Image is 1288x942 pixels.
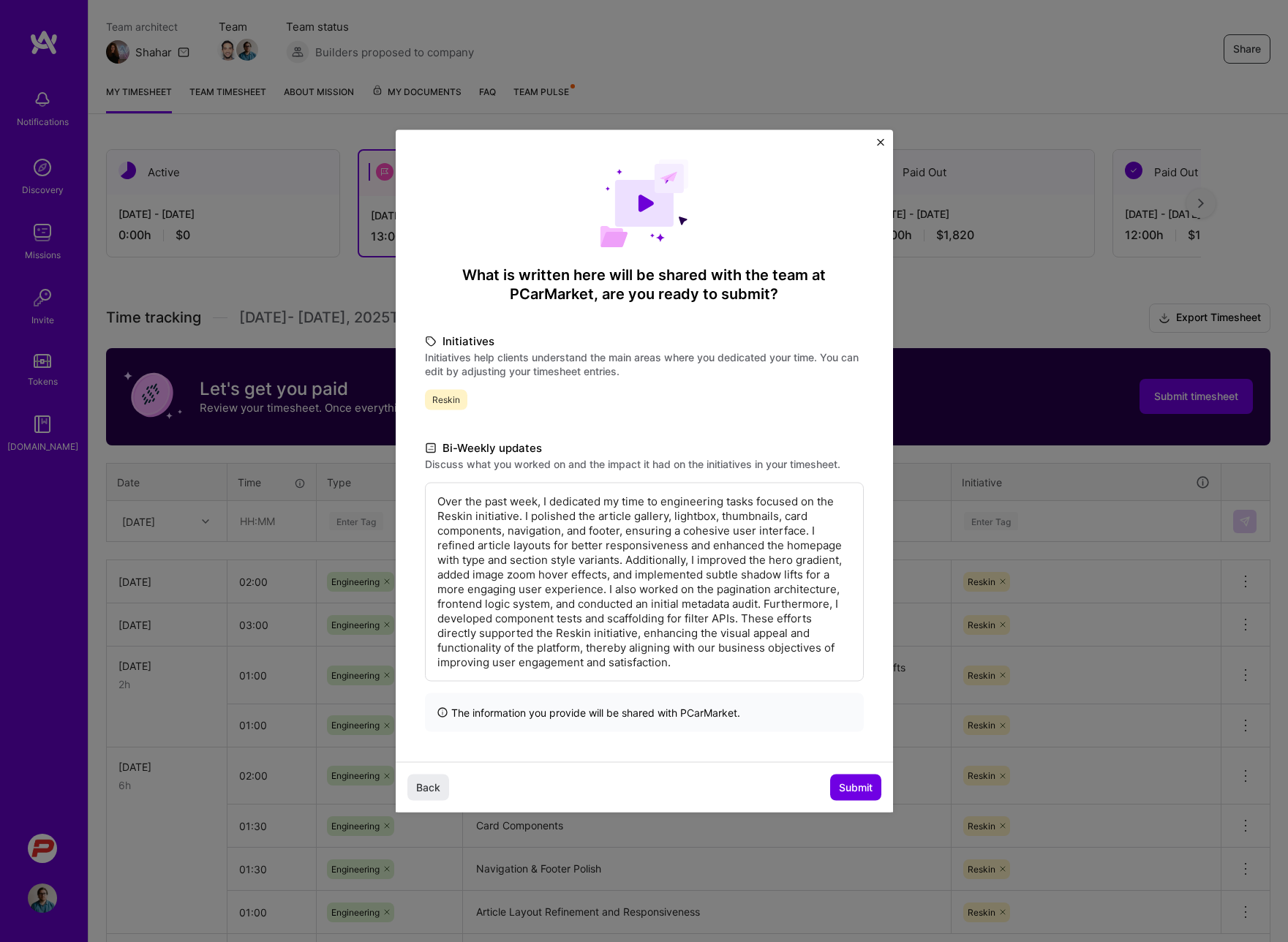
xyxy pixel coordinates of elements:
i: icon InfoBlack [437,705,448,720]
button: Back [407,774,449,800]
label: Initiatives [425,333,864,350]
span: Submit [839,780,873,794]
img: Demo day [600,159,689,248]
p: Over the past week, I dedicated my time to engineering tasks focused on the Reskin initiative. I ... [437,494,851,670]
i: icon DocumentBlack [425,440,437,456]
label: Discuss what you worked on and the impact it had on the initiatives in your timesheet. [425,457,864,471]
label: Initiatives help clients understand the main areas where you dedicated your time. You can edit by... [425,350,864,378]
span: Back [416,780,440,794]
span: Reskin [425,390,467,410]
h4: What is written here will be shared with the team at PCarMarket , are you ready to submit? [425,265,864,304]
label: Bi-Weekly updates [425,440,864,457]
div: The information you provide will be shared with PCarMarket . [425,693,864,732]
button: Close [877,139,884,154]
i: icon TagBlack [425,333,437,350]
button: Submit [830,774,881,800]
